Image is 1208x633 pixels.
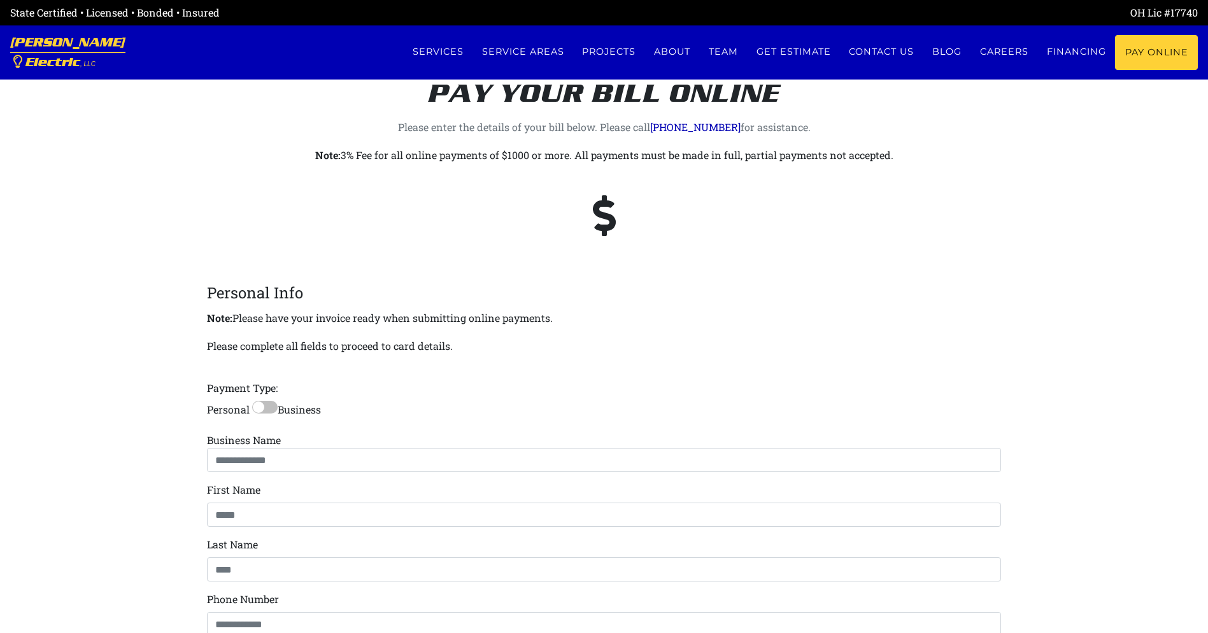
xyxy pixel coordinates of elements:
[251,118,958,136] p: Please enter the details of your bill below. Please call for assistance.
[10,25,125,80] a: [PERSON_NAME] Electric, LLC
[923,35,971,69] a: Blog
[645,35,700,69] a: About
[1115,35,1198,70] a: Pay Online
[1037,35,1115,69] a: Financing
[747,35,840,69] a: Get estimate
[207,311,232,324] strong: Note:
[573,35,645,69] a: Projects
[207,592,279,607] label: Phone Number
[207,380,278,396] label: Payment Type:
[207,433,281,447] label: Business Name
[700,35,748,69] a: Team
[403,35,473,69] a: Services
[473,35,573,69] a: Service Areas
[207,482,260,497] label: First Name
[650,120,741,134] a: [PHONE_NUMBER]
[604,5,1198,20] div: OH Lic #17740
[207,309,1002,327] p: Please have your invoice ready when submitting online payments.
[840,35,923,69] a: Contact us
[80,60,96,67] span: , LLC
[315,148,341,162] strong: Note:
[207,337,453,355] p: Please complete all fields to proceed to card details.
[207,281,1002,304] legend: Personal Info
[251,146,958,164] p: 3% Fee for all online payments of $1000 or more. All payments must be made in full, partial payme...
[971,35,1038,69] a: Careers
[10,5,604,20] div: State Certified • Licensed • Bonded • Insured
[207,537,258,552] label: Last Name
